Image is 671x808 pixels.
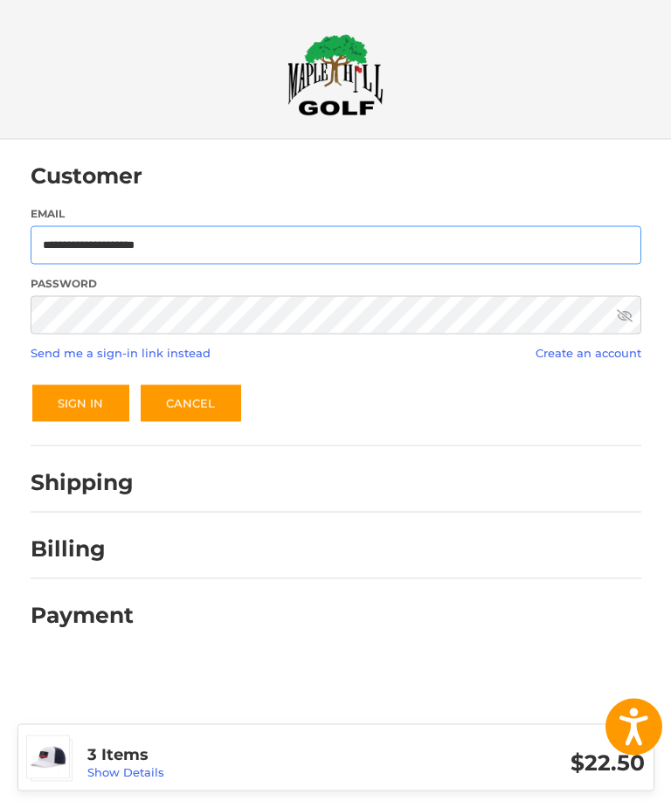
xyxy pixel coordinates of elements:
h2: Billing [31,535,133,563]
a: Show Details [87,765,164,779]
h2: Shipping [31,469,134,496]
a: Create an account [536,346,641,360]
img: Maple Hill Golf [287,34,384,116]
button: Sign In [31,383,131,424]
a: Cancel [139,383,243,424]
label: Password [31,276,641,292]
h2: Customer [31,162,142,190]
h2: Payment [31,602,134,629]
h3: 3 Items [87,745,366,765]
img: PGA Tour Americana Trucker Adjustable Hat [27,736,69,778]
h3: $22.50 [366,749,645,777]
a: Send me a sign-in link instead [31,346,211,360]
label: Email [31,206,641,222]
